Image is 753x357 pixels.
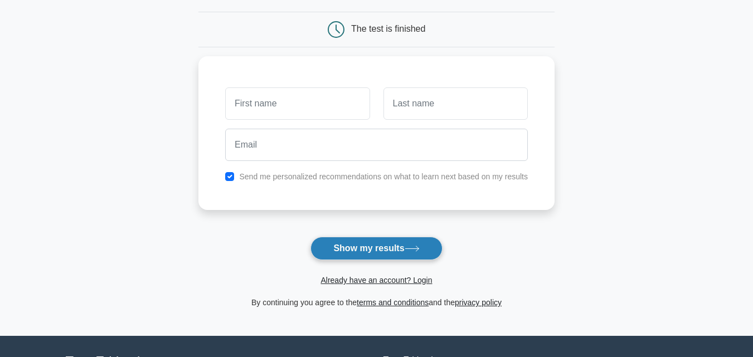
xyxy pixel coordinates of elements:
a: terms and conditions [357,298,429,307]
input: First name [225,87,370,120]
div: By continuing you agree to the and the [192,296,561,309]
a: privacy policy [455,298,502,307]
div: The test is finished [351,24,425,33]
input: Email [225,129,528,161]
button: Show my results [310,237,442,260]
a: Already have an account? Login [320,276,432,285]
input: Last name [383,87,528,120]
label: Send me personalized recommendations on what to learn next based on my results [239,172,528,181]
